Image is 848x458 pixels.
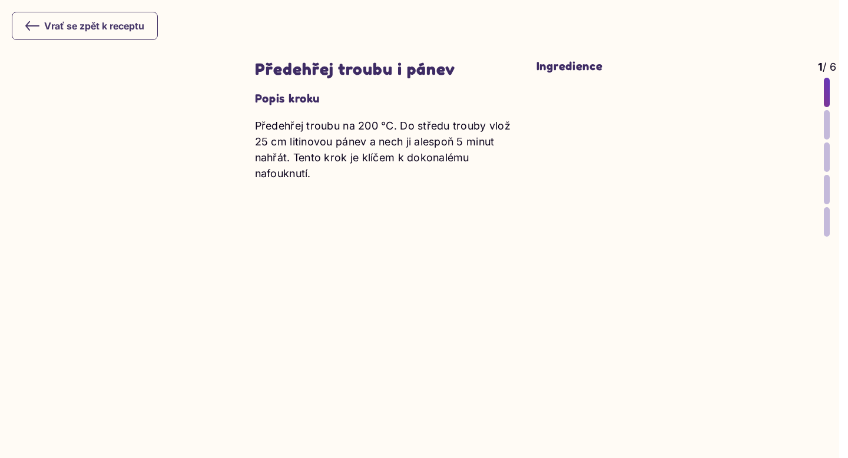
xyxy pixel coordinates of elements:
[818,61,823,73] span: 1
[536,59,806,74] h3: Ingredience
[25,19,144,33] div: Vrať se zpět k receptu
[818,59,836,75] p: / 6
[255,59,525,79] h2: Předehřej troubu i pánev
[12,12,158,40] button: Vrať se zpět k receptu
[255,91,525,106] h3: Popis kroku
[255,118,525,181] p: Předehřej troubu na 200 °C. Do středu trouby vlož 25 cm litinovou pánev a nech ji alespoň 5 minut...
